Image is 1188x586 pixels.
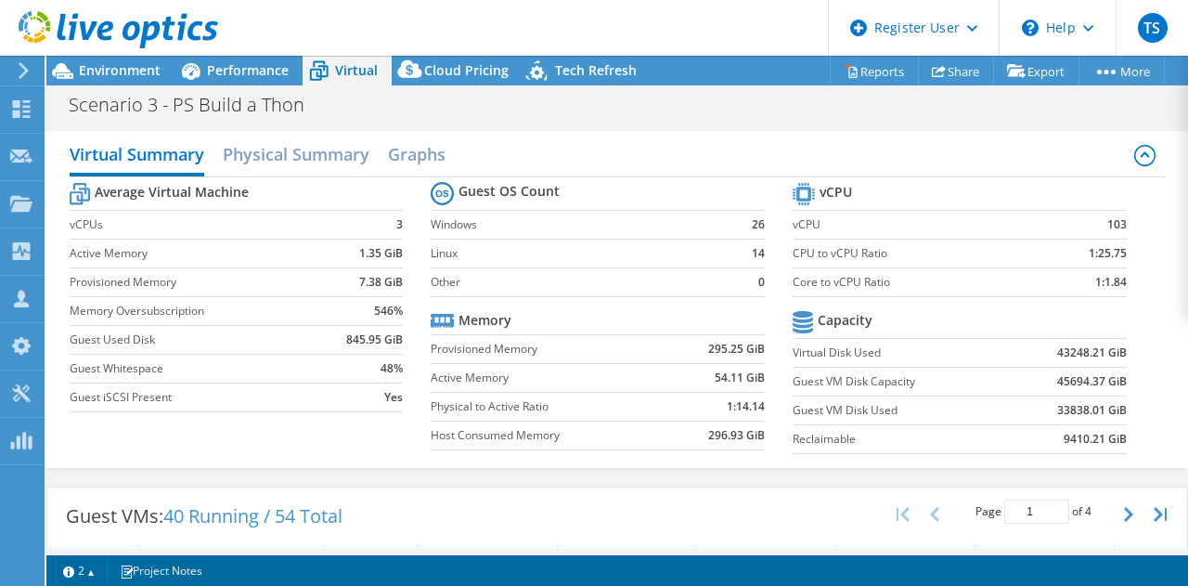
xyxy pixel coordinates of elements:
[818,311,872,330] b: Capacity
[431,273,734,292] label: Other
[793,430,1011,449] label: Reclaimable
[70,215,323,234] label: vCPUs
[752,244,765,263] b: 14
[396,215,403,234] b: 3
[458,182,560,201] b: Guest OS Count
[424,61,509,79] span: Cloud Pricing
[1022,20,1039,36] svg: \n
[1004,500,1069,524] input: jump to page
[1089,244,1127,263] b: 1:25.75
[793,344,1011,362] label: Virtual Disk Used
[918,57,994,85] a: Share
[374,302,403,320] b: 546%
[793,244,1039,263] label: CPU to vCPU Ratio
[793,273,1039,292] label: Core to vCPU Ratio
[793,372,1011,391] label: Guest VM Disk Capacity
[431,340,667,358] label: Provisioned Memory
[752,215,765,234] b: 26
[163,503,342,528] span: 40 Running / 54 Total
[70,302,323,320] label: Memory Oversubscription
[107,559,215,582] a: Project Notes
[223,136,369,173] h2: Physical Summary
[1064,430,1127,449] b: 9410.21 GiB
[359,244,403,263] b: 1.35 GiB
[70,273,323,292] label: Provisioned Memory
[993,57,1079,85] a: Export
[431,426,667,445] label: Host Consumed Memory
[1085,503,1091,519] span: 4
[70,331,323,349] label: Guest Used Disk
[50,559,108,582] a: 2
[60,95,333,115] h1: Scenario 3 - PS Build a Thon
[1078,57,1165,85] a: More
[1138,13,1168,43] span: TS
[384,388,403,407] b: Yes
[830,57,919,85] a: Reports
[727,397,765,416] b: 1:14.14
[70,136,204,176] h2: Virtual Summary
[346,331,403,349] b: 845.95 GiB
[1057,401,1127,420] b: 33838.01 GiB
[335,61,378,79] span: Virtual
[431,244,734,263] label: Linux
[47,488,361,545] div: Guest VMs:
[431,369,667,387] label: Active Memory
[555,61,637,79] span: Tech Refresh
[1095,273,1127,292] b: 1:1.84
[1057,372,1127,391] b: 45694.37 GiB
[388,136,445,173] h2: Graphs
[1107,215,1127,234] b: 103
[95,183,249,202] b: Average Virtual Machine
[359,273,403,292] b: 7.38 GiB
[70,244,323,263] label: Active Memory
[431,397,667,416] label: Physical to Active Ratio
[708,340,765,358] b: 295.25 GiB
[715,369,765,387] b: 54.11 GiB
[758,273,765,292] b: 0
[793,401,1011,420] label: Guest VM Disk Used
[708,426,765,445] b: 296.93 GiB
[207,61,289,79] span: Performance
[381,359,403,378] b: 48%
[70,359,323,378] label: Guest Whitespace
[975,500,1091,524] span: Page of
[1057,344,1127,362] b: 43248.21 GiB
[820,183,852,202] b: vCPU
[458,311,511,330] b: Memory
[79,61,161,79] span: Environment
[793,215,1039,234] label: vCPU
[431,215,734,234] label: Windows
[70,388,323,407] label: Guest iSCSI Present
